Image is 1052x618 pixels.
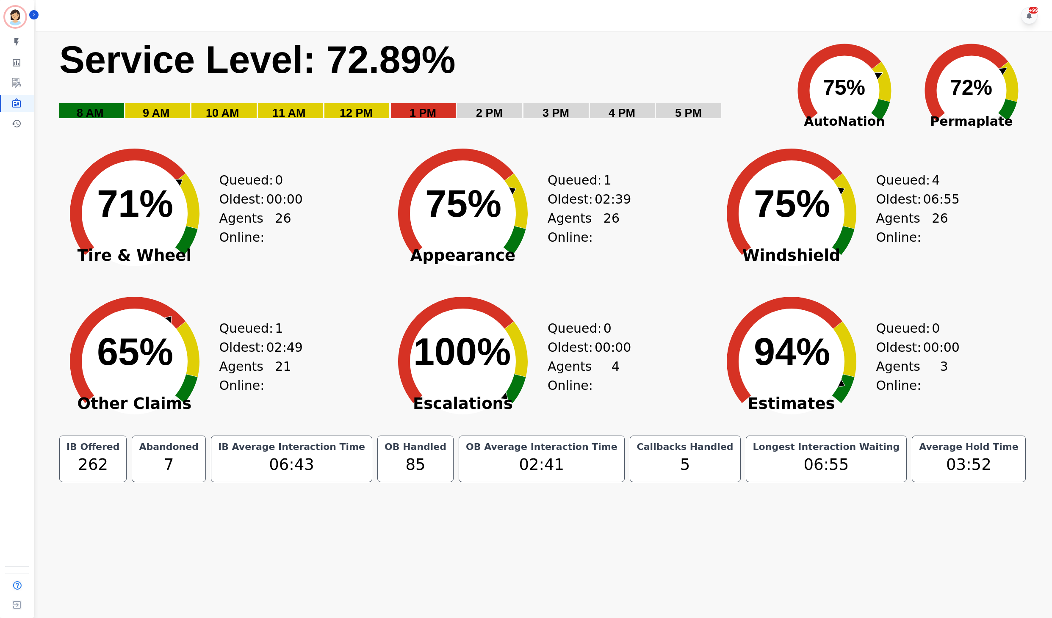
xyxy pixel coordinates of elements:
[266,190,302,209] span: 00:00
[383,453,448,477] div: 85
[595,338,631,357] span: 00:00
[751,441,902,453] div: Longest Interaction Waiting
[548,319,611,338] div: Queued:
[604,171,612,190] span: 1
[266,338,302,357] span: 02:49
[219,357,291,395] div: Agents Online:
[543,107,569,119] text: 3 PM
[378,251,548,260] span: Appearance
[876,338,940,357] div: Oldest:
[219,209,291,247] div: Agents Online:
[275,319,283,338] span: 1
[876,319,940,338] div: Queued:
[932,319,940,338] span: 0
[216,441,367,453] div: IB Average Interaction Time
[932,209,948,247] span: 26
[5,7,25,27] img: Bordered avatar
[1029,7,1038,14] div: +99
[137,441,200,453] div: Abandoned
[219,319,283,338] div: Queued:
[413,331,511,373] text: 100%
[219,338,283,357] div: Oldest:
[876,190,940,209] div: Oldest:
[707,251,876,260] span: Windshield
[876,171,940,190] div: Queued:
[219,190,283,209] div: Oldest:
[464,453,619,477] div: 02:41
[751,453,902,477] div: 06:55
[340,107,373,119] text: 12 PM
[604,319,612,338] span: 0
[548,357,620,395] div: Agents Online:
[275,209,291,247] span: 26
[923,190,959,209] span: 06:55
[275,171,283,190] span: 0
[476,107,503,119] text: 2 PM
[378,400,548,408] span: Escalations
[754,182,830,225] text: 75%
[950,76,992,99] text: 72%
[216,453,367,477] div: 06:43
[97,331,173,373] text: 65%
[275,357,291,395] span: 21
[272,107,306,119] text: 11 AM
[425,182,501,225] text: 75%
[876,357,948,395] div: Agents Online:
[940,357,948,395] span: 3
[609,107,635,119] text: 4 PM
[548,209,620,247] div: Agents Online:
[464,441,619,453] div: OB Average Interaction Time
[612,357,620,395] span: 4
[917,453,1020,477] div: 03:52
[548,190,611,209] div: Oldest:
[754,331,830,373] text: 94%
[50,400,219,408] span: Other Claims
[383,441,448,453] div: OB Handled
[781,112,908,131] span: AutoNation
[59,39,456,81] text: Service Level: 72.89%
[219,171,283,190] div: Queued:
[65,441,122,453] div: IB Offered
[77,107,104,119] text: 8 AM
[923,338,959,357] span: 00:00
[97,182,173,225] text: 71%
[917,441,1020,453] div: Average Hold Time
[410,107,436,119] text: 1 PM
[908,112,1035,131] span: Permaplate
[206,107,239,119] text: 10 AM
[65,453,122,477] div: 262
[635,453,735,477] div: 5
[137,453,200,477] div: 7
[707,400,876,408] span: Estimates
[58,37,776,132] svg: Service Level: 0%
[635,441,735,453] div: Callbacks Handled
[548,171,611,190] div: Queued:
[595,190,631,209] span: 02:39
[675,107,702,119] text: 5 PM
[876,209,948,247] div: Agents Online:
[604,209,620,247] span: 26
[548,338,611,357] div: Oldest:
[823,76,865,99] text: 75%
[932,171,940,190] span: 4
[143,107,170,119] text: 9 AM
[50,251,219,260] span: Tire & Wheel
